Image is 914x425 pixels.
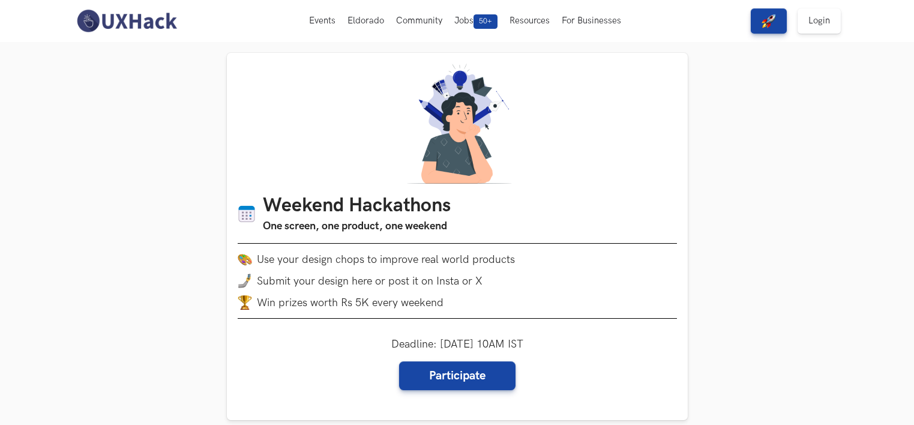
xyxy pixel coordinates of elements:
[263,194,451,218] h1: Weekend Hackathons
[73,8,180,34] img: UXHack-logo.png
[238,295,677,310] li: Win prizes worth Rs 5K every weekend
[257,275,483,288] span: Submit your design here or post it on Insta or X
[762,14,776,28] img: rocket
[263,218,451,235] h3: One screen, one product, one weekend
[238,295,252,310] img: trophy.png
[798,8,841,34] a: Login
[391,338,523,390] div: Deadline: [DATE] 10AM IST
[474,14,498,29] span: 50+
[400,64,515,184] img: A designer thinking
[238,205,256,223] img: Calendar icon
[238,252,677,267] li: Use your design chops to improve real world products
[399,361,516,390] a: Participate
[238,252,252,267] img: palette.png
[238,274,252,288] img: mobile-in-hand.png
